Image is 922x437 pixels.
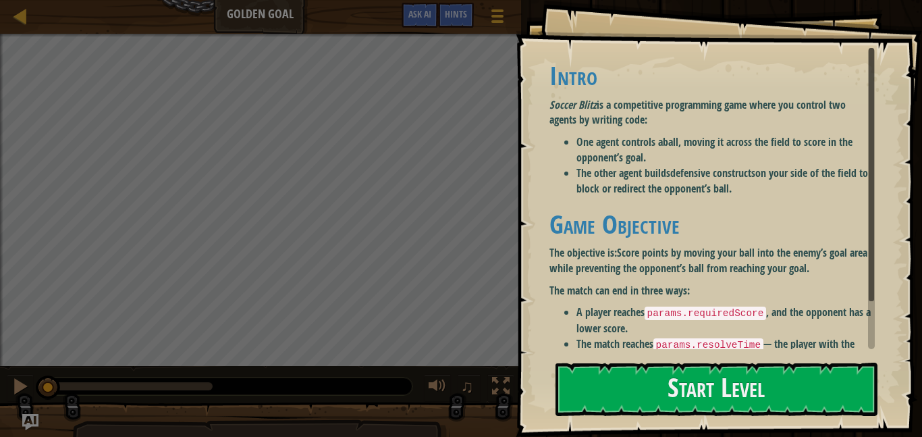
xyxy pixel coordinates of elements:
[458,374,481,402] button: ♫
[549,61,875,90] h1: Intro
[645,307,767,320] code: params.requiredScore
[460,376,474,396] span: ♫
[549,245,867,276] strong: Score points by moving your ball into the enemy’s goal area while preventing the opponent’s ball ...
[487,374,514,402] button: Toggle fullscreen
[445,7,467,20] span: Hints
[549,245,875,276] p: The objective is:
[424,374,451,402] button: Adjust volume
[663,134,678,149] strong: ball
[576,305,875,336] li: A player reaches , and the opponent has a lower score.
[576,165,875,197] li: The other agent builds on your side of the field to block or redirect the opponent’s ball.
[481,3,514,34] button: Show game menu
[549,283,875,299] p: The match can end in three ways:
[549,210,875,238] h1: Game Objective
[402,3,438,28] button: Ask AI
[653,338,763,352] code: params.resolveTime
[555,363,877,416] button: Start Level
[576,134,875,165] li: One agent controls a , moving it across the field to score in the opponent’s goal.
[7,374,34,402] button: Ctrl + P: Pause
[549,97,875,128] p: is a competitive programming game where you control two agents by writing code:
[549,97,597,112] em: Soccer Blitz
[408,7,431,20] span: Ask AI
[670,165,755,180] strong: defensive constructs
[22,414,38,430] button: Ask AI
[576,336,875,367] li: The match reaches — the player with the higher score wins.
